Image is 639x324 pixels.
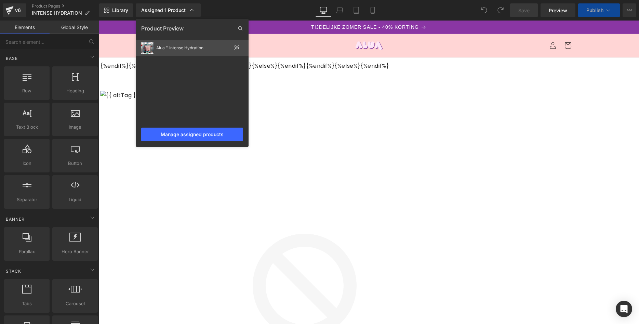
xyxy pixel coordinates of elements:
[156,46,231,50] div: Alua ™ Intense Hydration
[494,3,507,17] button: Redo
[54,300,96,307] span: Carousel
[5,55,18,62] span: Base
[6,248,48,255] span: Parallax
[623,3,636,17] button: More
[6,300,48,307] span: Tabs
[332,3,348,17] a: Laptop
[54,124,96,131] span: Image
[578,3,620,17] button: Publish
[256,21,284,30] img: Alua™
[315,3,332,17] a: Desktop
[5,216,25,222] span: Banner
[50,21,99,34] a: Global Style
[6,87,48,94] span: Row
[54,160,96,167] span: Button
[54,248,96,255] span: Hero Banner
[32,10,82,16] span: INTENSE HYDRATION
[6,196,48,203] span: Separator
[32,3,99,9] a: Product Pages
[586,8,603,13] span: Publish
[14,6,22,15] div: v6
[99,3,133,17] a: New Library
[54,196,96,203] span: Liquid
[112,7,128,13] span: Library
[518,7,530,14] span: Save
[541,3,575,17] a: Preview
[364,3,381,17] a: Mobile
[6,124,48,131] span: Text Block
[141,128,243,141] div: Manage assigned products
[254,18,287,32] a: Alua™
[136,23,249,34] div: Product Preview
[6,160,48,167] span: Icon
[141,7,195,14] div: Assigned 1 Product
[477,3,491,17] button: Undo
[616,301,632,317] div: Open Intercom Messenger
[549,7,567,14] span: Preview
[3,3,26,17] a: v6
[348,3,364,17] a: Tablet
[54,87,96,94] span: Heading
[61,17,76,33] summary: Menu
[5,268,22,274] span: Stack
[212,4,320,9] span: TIJDELIJKE ZOMER SALE - 40% KORTING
